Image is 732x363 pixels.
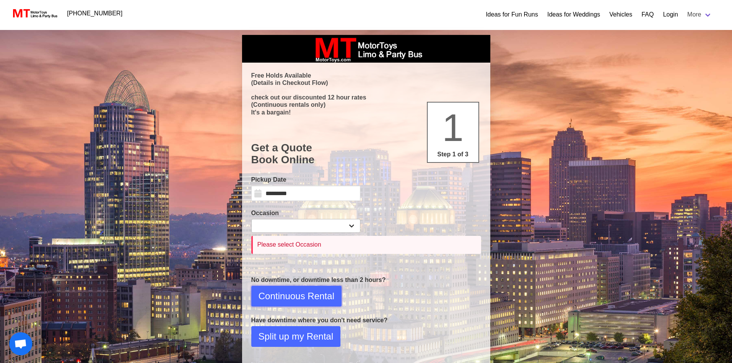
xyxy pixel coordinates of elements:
[663,10,678,19] a: Login
[547,10,600,19] a: Ideas for Weddings
[609,10,632,19] a: Vehicles
[251,79,481,86] p: (Details in Checkout Flow)
[683,7,717,22] a: More
[431,150,475,159] p: Step 1 of 3
[251,275,481,285] p: No downtime, or downtime less than 2 hours?
[63,6,127,21] a: [PHONE_NUMBER]
[11,8,58,19] img: MotorToys Logo
[251,101,481,108] p: (Continuous rentals only)
[251,175,360,184] label: Pickup Date
[486,10,538,19] a: Ideas for Fun Runs
[259,289,334,303] span: Continuous Rental
[9,332,32,355] a: Open chat
[251,72,481,79] p: Free Holds Available
[251,286,342,307] button: Continuous Rental
[641,10,654,19] a: FAQ
[259,330,334,343] span: Split up my Rental
[442,106,464,149] span: 1
[309,35,424,63] img: box_logo_brand.jpeg
[251,209,360,218] label: Occasion
[251,142,481,166] h1: Get a Quote Book Online
[251,326,341,347] button: Split up my Rental
[257,240,476,249] div: Please select Occasion
[251,109,481,116] p: It's a bargain!
[251,316,481,325] p: Have downtime where you don't need service?
[251,94,481,101] p: check out our discounted 12 hour rates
